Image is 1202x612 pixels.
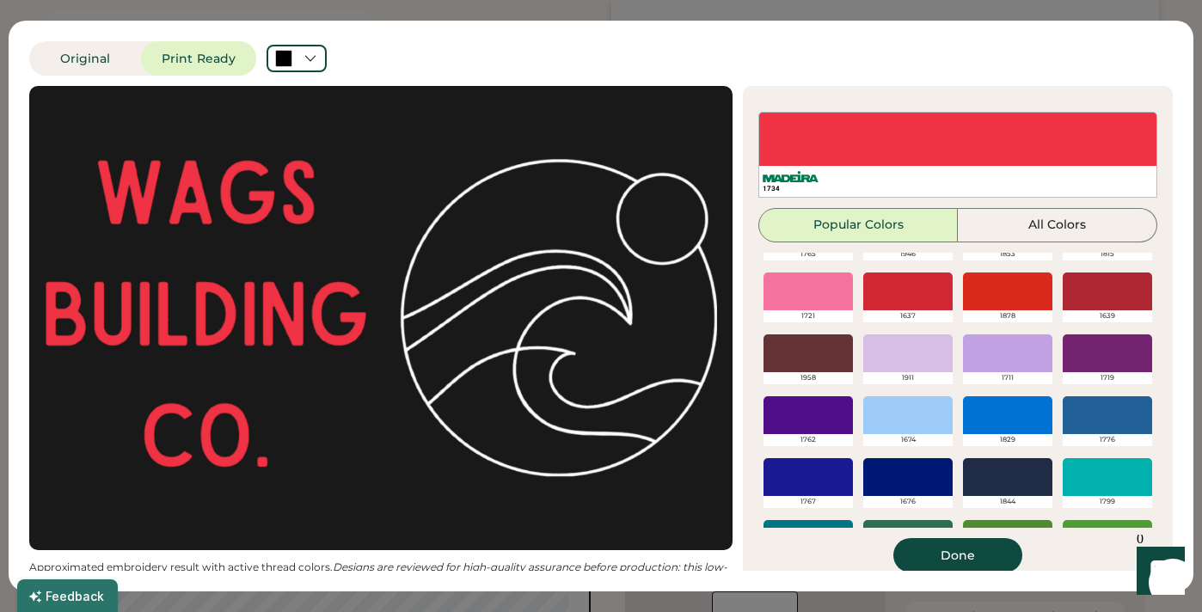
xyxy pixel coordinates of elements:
button: Original [29,41,141,76]
div: 1765 [764,248,853,260]
div: 1767 [764,496,853,508]
div: 1676 [863,496,953,508]
div: 1674 [863,434,953,446]
div: 1815 [1063,248,1152,260]
iframe: Front Chat [1120,535,1194,609]
div: 1946 [863,248,953,260]
div: 1853 [963,248,1052,260]
div: 1734 [763,184,1153,193]
div: 1878 [963,310,1052,322]
button: Done [893,538,1022,572]
div: 1829 [963,434,1052,446]
em: Designs are reviewed for high-quality assurance before production; this low-res image is for illu... [29,560,727,587]
div: 1639 [1063,310,1152,322]
div: 1719 [1063,372,1152,384]
div: 1958 [764,372,853,384]
div: 1911 [863,372,953,384]
div: 1776 [1063,434,1152,446]
div: 1637 [863,310,953,322]
button: All Colors [958,208,1157,242]
button: Print Ready [141,41,256,76]
div: 1844 [963,496,1052,508]
button: Popular Colors [758,208,958,242]
div: Approximated embroidery result with active thread colors. [29,560,733,588]
img: Madeira%20Logo.svg [763,171,819,182]
div: 1711 [963,372,1052,384]
div: 1721 [764,310,853,322]
div: 1762 [764,434,853,446]
div: 1799 [1063,496,1152,508]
